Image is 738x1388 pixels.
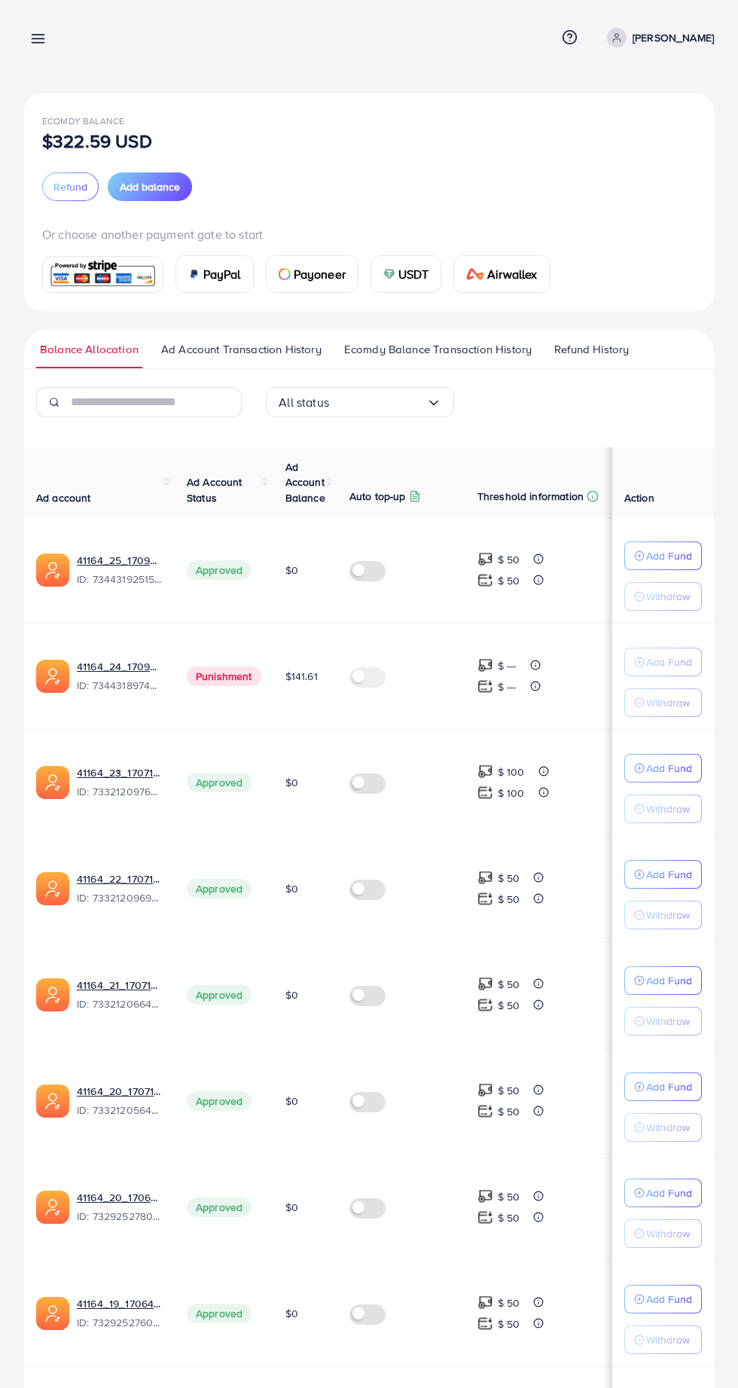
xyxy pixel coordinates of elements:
[285,1306,298,1321] span: $0
[285,775,298,790] span: $0
[498,763,525,781] p: $ 100
[646,1078,692,1096] p: Add Fund
[646,972,692,990] p: Add Fund
[266,387,454,417] div: Search for option
[646,1290,692,1308] p: Add Fund
[285,669,318,684] span: $141.61
[42,256,163,293] a: card
[646,547,692,565] p: Add Fund
[633,29,714,47] p: [PERSON_NAME]
[42,172,99,201] button: Refund
[285,563,298,578] span: $0
[77,978,163,993] a: 41164_21_1707142387585
[77,1103,163,1118] span: ID: 7332120564271874049
[42,114,124,127] span: Ecomdy Balance
[554,341,629,358] span: Refund History
[187,773,252,792] span: Approved
[42,225,696,243] p: Or choose another payment gate to start
[624,1007,702,1036] button: Withdraw
[187,879,252,898] span: Approved
[398,265,429,283] span: USDT
[77,996,163,1011] span: ID: 7332120664427642882
[77,659,163,694] div: <span class='underline'>41164_24_1709982576916</span></br>7344318974215340033
[646,800,690,818] p: Withdraw
[285,1094,298,1109] span: $0
[477,1103,493,1119] img: top-up amount
[77,1296,163,1311] a: 41164_19_1706474666940
[498,572,520,590] p: $ 50
[344,341,532,358] span: Ecomdy Balance Transaction History
[646,906,690,924] p: Withdraw
[477,1295,493,1310] img: top-up amount
[120,179,180,194] span: Add balance
[77,1296,163,1331] div: <span class='underline'>41164_19_1706474666940</span></br>7329252760468127746
[187,1091,252,1111] span: Approved
[477,487,584,505] p: Threshold information
[498,996,520,1014] p: $ 50
[498,784,525,802] p: $ 100
[601,28,714,47] a: [PERSON_NAME]
[477,976,493,992] img: top-up amount
[187,985,252,1005] span: Approved
[36,490,91,505] span: Ad account
[285,987,298,1002] span: $0
[161,341,322,358] span: Ad Account Transaction History
[477,870,493,886] img: top-up amount
[77,1315,163,1330] span: ID: 7329252760468127746
[77,1190,163,1205] a: 41164_20_1706474683598
[477,551,493,567] img: top-up amount
[371,255,442,293] a: cardUSDT
[42,132,152,150] p: $322.59 USD
[498,657,517,675] p: $ ---
[477,891,493,907] img: top-up amount
[487,265,537,283] span: Airwallex
[279,391,329,414] span: All status
[477,1188,493,1204] img: top-up amount
[498,1081,520,1100] p: $ 50
[624,1325,702,1354] button: Withdraw
[187,1304,252,1323] span: Approved
[477,997,493,1013] img: top-up amount
[466,268,484,280] img: card
[53,179,87,194] span: Refund
[477,572,493,588] img: top-up amount
[279,268,291,280] img: card
[329,391,426,414] input: Search for option
[36,766,69,799] img: ic-ads-acc.e4c84228.svg
[646,1225,690,1243] p: Withdraw
[477,785,493,801] img: top-up amount
[188,268,200,280] img: card
[187,667,261,686] span: Punishment
[77,871,163,886] a: 41164_22_1707142456408
[646,1118,690,1136] p: Withdraw
[77,1084,163,1118] div: <span class='underline'>41164_20_1707142368069</span></br>7332120564271874049
[498,1188,520,1206] p: $ 50
[77,765,163,780] a: 41164_23_1707142475983
[175,255,254,293] a: cardPayPal
[477,679,493,694] img: top-up amount
[36,1297,69,1330] img: ic-ads-acc.e4c84228.svg
[646,653,692,671] p: Add Fund
[624,541,702,570] button: Add Fund
[498,1294,520,1312] p: $ 50
[498,890,520,908] p: $ 50
[47,258,158,291] img: card
[187,474,242,505] span: Ad Account Status
[36,978,69,1011] img: ic-ads-acc.e4c84228.svg
[624,490,654,505] span: Action
[477,657,493,673] img: top-up amount
[624,795,702,823] button: Withdraw
[624,582,702,611] button: Withdraw
[187,1197,252,1217] span: Approved
[36,872,69,905] img: ic-ads-acc.e4c84228.svg
[624,1285,702,1313] button: Add Fund
[498,551,520,569] p: $ 50
[36,1084,69,1118] img: ic-ads-acc.e4c84228.svg
[77,1084,163,1099] a: 41164_20_1707142368069
[285,881,298,896] span: $0
[36,1191,69,1224] img: ic-ads-acc.e4c84228.svg
[624,860,702,889] button: Add Fund
[77,1190,163,1225] div: <span class='underline'>41164_20_1706474683598</span></br>7329252780571557890
[36,554,69,587] img: ic-ads-acc.e4c84228.svg
[77,678,163,693] span: ID: 7344318974215340033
